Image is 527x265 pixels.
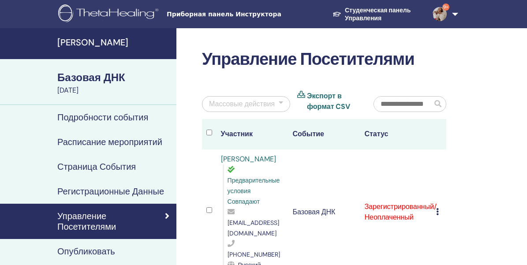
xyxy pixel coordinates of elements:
[57,161,136,172] ya-tr-span: Страница События
[307,91,350,111] ya-tr-span: Экспорт в формат CSV
[202,48,415,70] ya-tr-span: Управление Посетителями
[442,4,449,11] span: 9+
[333,11,341,17] img: graduation-cap-white.svg
[228,176,280,205] ya-tr-span: Предварительные условия Совпадают
[52,70,176,96] a: Базовая ДНК[DATE]
[221,129,253,138] ya-tr-span: Участник
[58,4,161,24] img: logo.png
[167,11,281,18] ya-tr-span: Приборная панель Инструктора
[325,2,426,26] a: Студенческая панель Управления
[228,219,279,237] ya-tr-span: [EMAIL_ADDRESS][DOMAIN_NAME]
[433,7,447,21] img: default.jpg
[57,37,128,48] ya-tr-span: [PERSON_NAME]
[293,129,324,138] ya-tr-span: Событие
[228,250,280,258] span: [PHONE_NUMBER]
[57,112,148,123] ya-tr-span: Подробности события
[57,86,78,95] ya-tr-span: [DATE]
[57,246,115,257] ya-tr-span: Опубликовать
[307,91,360,112] a: Экспорт в формат CSV
[345,6,419,22] ya-tr-span: Студенческая панель Управления
[364,129,388,138] ya-tr-span: Статус
[57,71,125,84] ya-tr-span: Базовая ДНК
[293,207,336,216] ya-tr-span: Базовая ДНК
[57,186,164,197] ya-tr-span: Регистрационные Данные
[57,136,162,148] ya-tr-span: Расписание мероприятий
[221,154,276,164] a: [PERSON_NAME]
[57,210,116,232] ya-tr-span: Управление Посетителями
[209,99,275,108] ya-tr-span: Массовые действия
